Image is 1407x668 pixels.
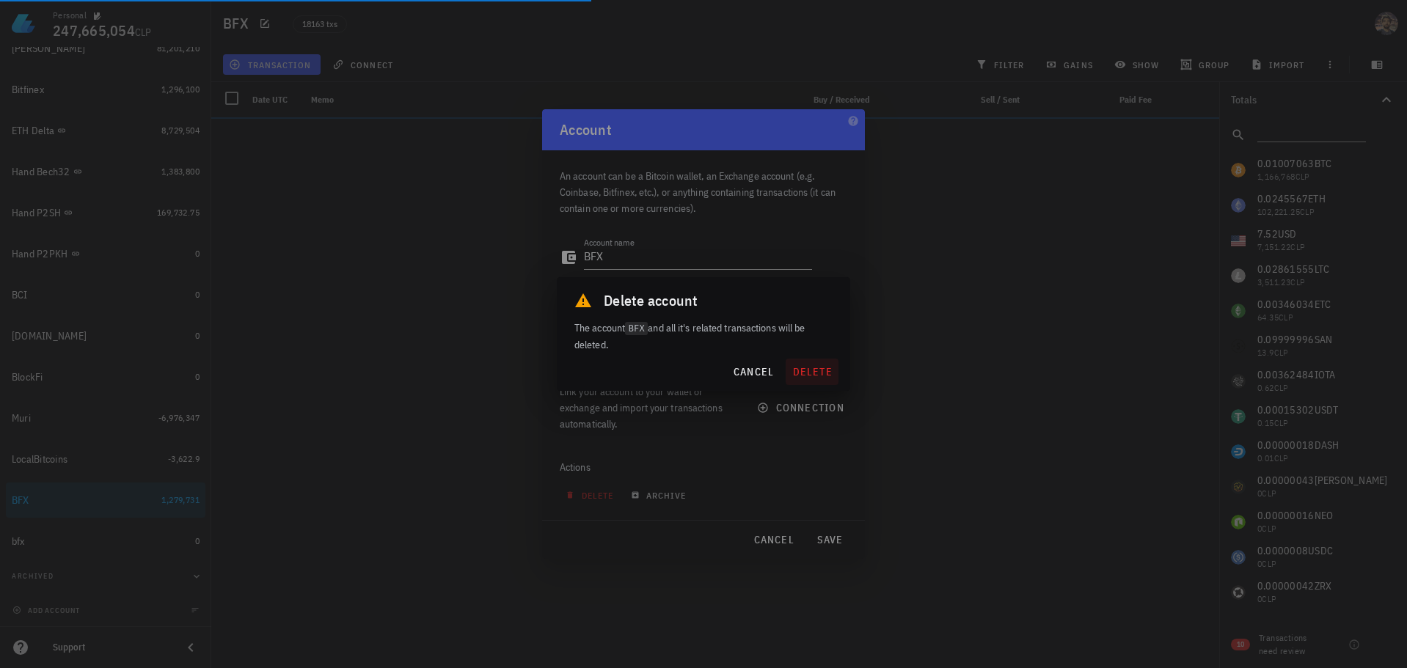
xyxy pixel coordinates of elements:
[733,365,775,378] span: cancel
[625,322,648,336] code: BFX
[574,312,805,360] span: The account and all it's related transactions will be deleted.
[604,289,698,312] span: Delete account
[786,359,838,385] button: delete
[792,365,833,378] span: delete
[727,359,781,385] button: cancel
